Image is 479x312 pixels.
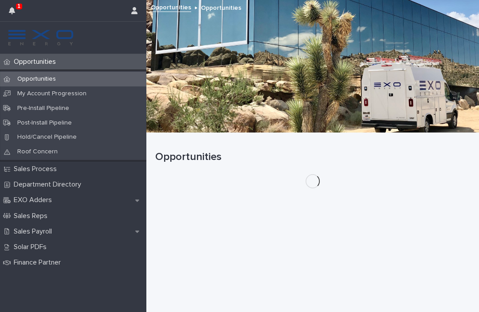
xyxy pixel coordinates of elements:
p: Department Directory [10,180,88,189]
p: Finance Partner [10,258,68,267]
p: Post-Install Pipeline [10,119,79,127]
p: Pre-Install Pipeline [10,105,76,112]
p: Opportunities [10,58,63,66]
p: 1 [17,3,20,9]
p: Opportunities [201,2,241,12]
a: Opportunities [151,2,191,12]
img: FKS5r6ZBThi8E5hshIGi [7,29,75,47]
p: Solar PDFs [10,243,54,251]
p: My Account Progression [10,90,94,97]
p: Roof Concern [10,148,65,156]
p: EXO Adders [10,196,59,204]
p: Hold/Cancel Pipeline [10,133,84,141]
p: Sales Payroll [10,227,59,236]
p: Sales Reps [10,212,55,220]
p: Opportunities [10,75,63,83]
div: 1 [9,5,20,21]
p: Sales Process [10,165,64,173]
h1: Opportunities [155,151,470,164]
